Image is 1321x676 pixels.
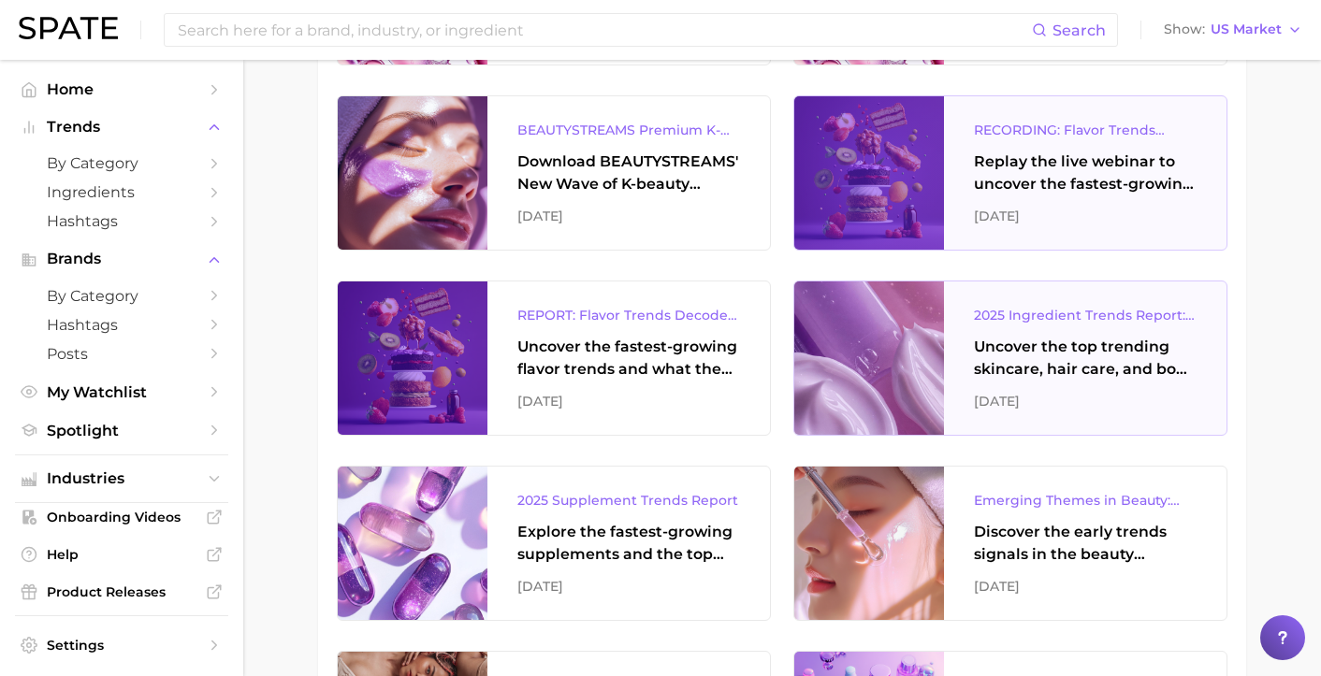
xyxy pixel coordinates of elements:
[47,470,196,487] span: Industries
[793,95,1227,251] a: RECORDING: Flavor Trends Decoded - What's New & What's Next According to TikTok & GoogleReplay th...
[974,119,1197,141] div: RECORDING: Flavor Trends Decoded - What's New & What's Next According to TikTok & Google
[517,390,740,412] div: [DATE]
[47,546,196,563] span: Help
[1159,18,1307,42] button: ShowUS Market
[15,465,228,493] button: Industries
[47,637,196,654] span: Settings
[15,149,228,178] a: by Category
[517,575,740,597] div: [DATE]
[974,390,1197,412] div: [DATE]
[974,521,1197,566] div: Discover the early trends signals in the beauty industry.
[19,17,118,39] img: SPATE
[47,316,196,334] span: Hashtags
[15,578,228,606] a: Product Releases
[47,154,196,172] span: by Category
[15,540,228,568] a: Help
[517,521,740,566] div: Explore the fastest-growing supplements and the top wellness concerns driving consumer demand
[793,466,1227,621] a: Emerging Themes in Beauty: Early Trend Signals with Big PotentialDiscover the early trends signal...
[517,489,740,511] div: 2025 Supplement Trends Report
[47,287,196,305] span: by Category
[47,183,196,201] span: Ingredients
[47,212,196,230] span: Hashtags
[47,583,196,600] span: Product Releases
[15,245,228,273] button: Brands
[15,113,228,141] button: Trends
[176,14,1032,46] input: Search here for a brand, industry, or ingredient
[15,339,228,368] a: Posts
[517,336,740,381] div: Uncover the fastest-growing flavor trends and what they signal about evolving consumer tastes.
[974,151,1197,195] div: Replay the live webinar to uncover the fastest-growing flavor trends and what they signal about e...
[15,416,228,445] a: Spotlight
[974,575,1197,597] div: [DATE]
[15,75,228,104] a: Home
[47,80,196,98] span: Home
[47,383,196,401] span: My Watchlist
[47,119,196,136] span: Trends
[974,304,1197,326] div: 2025 Ingredient Trends Report: The Ingredients Defining Beauty in [DATE]
[1164,24,1205,35] span: Show
[1211,24,1282,35] span: US Market
[337,95,771,251] a: BEAUTYSTREAMS Premium K-beauty Trends ReportDownload BEAUTYSTREAMS' New Wave of K-beauty Report.[...
[974,336,1197,381] div: Uncover the top trending skincare, hair care, and body care ingredients capturing attention on Go...
[517,151,740,195] div: Download BEAUTYSTREAMS' New Wave of K-beauty Report.
[517,119,740,141] div: BEAUTYSTREAMS Premium K-beauty Trends Report
[974,205,1197,227] div: [DATE]
[15,310,228,339] a: Hashtags
[15,281,228,310] a: by Category
[793,280,1227,436] a: 2025 Ingredient Trends Report: The Ingredients Defining Beauty in [DATE]Uncover the top trending ...
[337,466,771,621] a: 2025 Supplement Trends ReportExplore the fastest-growing supplements and the top wellness concern...
[1052,22,1106,39] span: Search
[15,207,228,236] a: Hashtags
[47,251,196,267] span: Brands
[15,503,228,531] a: Onboarding Videos
[47,422,196,439] span: Spotlight
[517,304,740,326] div: REPORT: Flavor Trends Decoded - What's New & What's Next According to TikTok & Google
[15,631,228,659] a: Settings
[47,509,196,525] span: Onboarding Videos
[15,178,228,207] a: Ingredients
[974,489,1197,511] div: Emerging Themes in Beauty: Early Trend Signals with Big Potential
[15,378,228,407] a: My Watchlist
[337,280,771,436] a: REPORT: Flavor Trends Decoded - What's New & What's Next According to TikTok & GoogleUncover the ...
[47,345,196,363] span: Posts
[517,205,740,227] div: [DATE]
